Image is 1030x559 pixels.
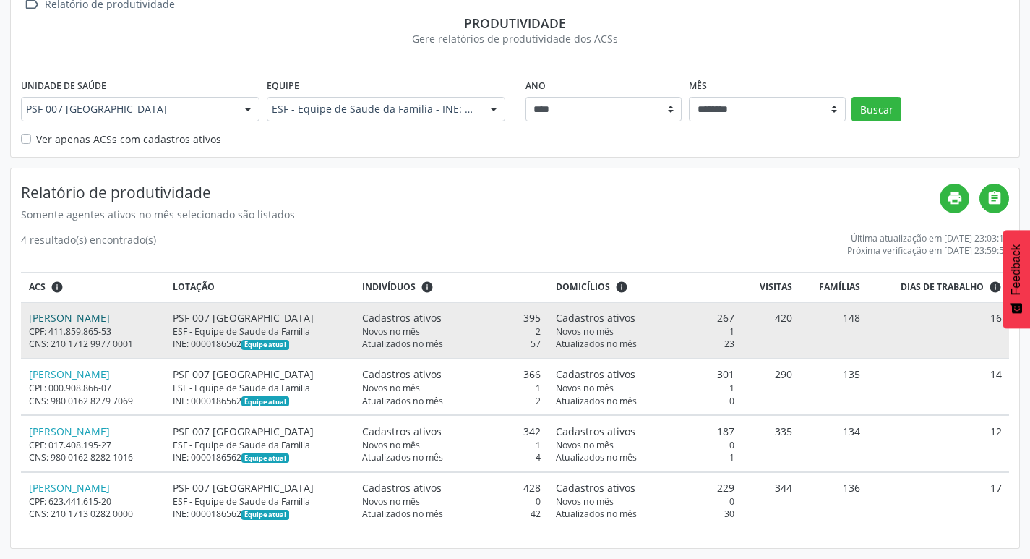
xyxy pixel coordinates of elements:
[21,207,940,222] div: Somente agentes ativos no mês selecionado são listados
[29,481,110,495] a: [PERSON_NAME]
[847,244,1009,257] div: Próxima verificação em [DATE] 23:59:59
[362,480,442,495] span: Cadastros ativos
[556,310,635,325] span: Cadastros ativos
[556,338,734,350] div: 23
[173,480,347,495] div: PSF 007 [GEOGRAPHIC_DATA]
[21,15,1009,31] div: Produtividade
[173,325,347,338] div: ESF - Equipe de Saude da Familia
[362,281,416,294] span: Indivíduos
[615,281,628,294] i: <div class="text-left"> <div> <strong>Cadastros ativos:</strong> Cadastros que estão vinculados a...
[989,281,1002,294] i: Dias em que o(a) ACS fez pelo menos uma visita, ou ficha de cadastro individual ou cadastro domic...
[556,480,734,495] div: 229
[556,367,734,382] div: 301
[556,451,637,464] span: Atualizados no mês
[26,102,230,116] span: PSF 007 [GEOGRAPHIC_DATA]
[556,325,614,338] span: Novos no mês
[851,97,901,121] button: Buscar
[51,281,64,294] i: ACSs que estiveram vinculados a uma UBS neste período, mesmo sem produtividade.
[29,367,110,381] a: [PERSON_NAME]
[421,281,434,294] i: <div class="text-left"> <div> <strong>Cadastros ativos:</strong> Cadastros que estão vinculados a...
[173,508,347,520] div: INE: 0000186562
[556,451,734,464] div: 1
[362,439,420,451] span: Novos no mês
[689,74,707,97] label: Mês
[362,395,443,407] span: Atualizados no mês
[556,395,637,407] span: Atualizados no mês
[362,395,541,407] div: 2
[362,325,420,338] span: Novos no mês
[525,74,546,97] label: Ano
[868,415,1009,471] td: 12
[241,396,288,406] span: Esta é a equipe atual deste Agente
[362,367,442,382] span: Cadastros ativos
[868,359,1009,415] td: 14
[847,232,1009,244] div: Última atualização em [DATE] 23:03:19
[362,310,442,325] span: Cadastros ativos
[36,132,221,147] label: Ver apenas ACSs com cadastros ativos
[947,190,963,206] i: print
[362,338,443,350] span: Atualizados no mês
[362,508,541,520] div: 42
[556,424,734,439] div: 187
[979,184,1009,213] a: 
[742,359,799,415] td: 290
[173,439,347,451] div: ESF - Equipe de Saude da Familia
[901,281,984,294] span: Dias de trabalho
[173,424,347,439] div: PSF 007 [GEOGRAPHIC_DATA]
[241,340,288,350] span: Esta é a equipe atual deste Agente
[362,495,420,508] span: Novos no mês
[556,338,637,350] span: Atualizados no mês
[29,325,158,338] div: CPF: 411.859.865-53
[173,382,347,394] div: ESF - Equipe de Saude da Familia
[29,382,158,394] div: CPF: 000.908.866-07
[173,495,347,508] div: ESF - Equipe de Saude da Familia
[29,439,158,451] div: CPF: 017.408.195-27
[272,102,476,116] span: ESF - Equipe de Saude da Familia - INE: 0000186562
[556,439,734,451] div: 0
[556,325,734,338] div: 1
[556,382,614,394] span: Novos no mês
[742,273,799,302] th: Visitas
[556,508,637,520] span: Atualizados no mês
[940,184,969,213] a: print
[362,382,541,394] div: 1
[362,325,541,338] div: 2
[173,310,347,325] div: PSF 007 [GEOGRAPHIC_DATA]
[556,310,734,325] div: 267
[29,395,158,407] div: CNS: 980 0162 8279 7069
[21,232,156,257] div: 4 resultado(s) encontrado(s)
[241,510,288,520] span: Esta é a equipe atual deste Agente
[362,451,541,464] div: 4
[556,439,614,451] span: Novos no mês
[362,480,541,495] div: 428
[742,472,799,528] td: 344
[799,359,868,415] td: 135
[742,302,799,359] td: 420
[556,367,635,382] span: Cadastros ativos
[987,190,1003,206] i: 
[29,451,158,464] div: CNS: 980 0162 8282 1016
[362,508,443,520] span: Atualizados no mês
[241,453,288,464] span: Esta é a equipe atual deste Agente
[1003,230,1030,328] button: Feedback - Mostrar pesquisa
[21,31,1009,46] div: Gere relatórios de produtividade dos ACSs
[362,424,442,439] span: Cadastros ativos
[362,338,541,350] div: 57
[166,273,355,302] th: Lotação
[21,74,106,97] label: Unidade de saúde
[556,424,635,439] span: Cadastros ativos
[362,439,541,451] div: 1
[799,472,868,528] td: 136
[799,302,868,359] td: 148
[556,495,614,508] span: Novos no mês
[29,508,158,520] div: CNS: 210 1713 0282 0000
[742,415,799,471] td: 335
[556,480,635,495] span: Cadastros ativos
[556,382,734,394] div: 1
[362,424,541,439] div: 342
[1010,244,1023,295] span: Feedback
[21,184,940,202] h4: Relatório de produtividade
[362,367,541,382] div: 366
[29,424,110,438] a: [PERSON_NAME]
[29,311,110,325] a: [PERSON_NAME]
